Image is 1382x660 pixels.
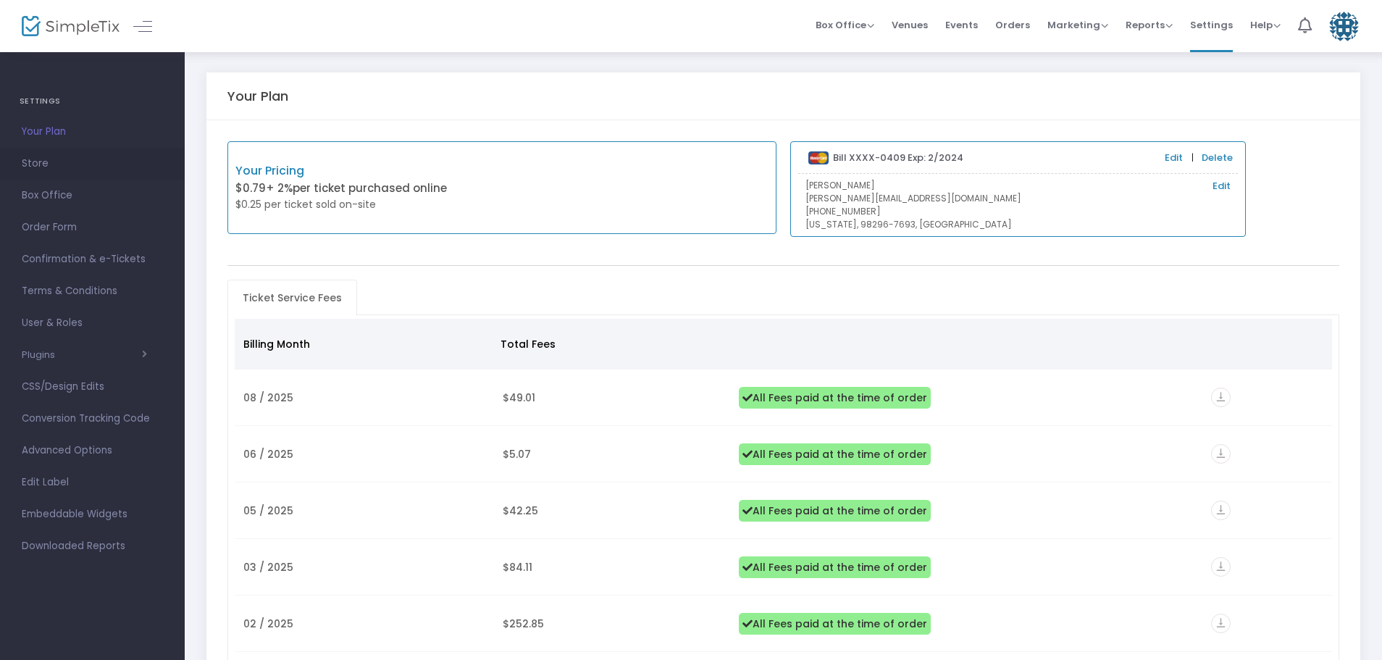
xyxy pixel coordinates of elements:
[739,387,931,409] span: All Fees paid at the time of order
[1211,448,1231,463] a: vertical_align_bottom
[243,447,293,461] span: 06 / 2025
[22,441,163,460] span: Advanced Options
[503,617,544,631] span: $252.85
[805,218,1231,231] p: [US_STATE], 98296-7693, [GEOGRAPHIC_DATA]
[22,377,163,396] span: CSS/Design Edits
[1211,614,1231,633] i: vertical_align_bottom
[739,556,931,578] span: All Fees paid at the time of order
[503,504,538,518] span: $42.25
[22,409,163,428] span: Conversion Tracking Code
[503,390,535,405] span: $49.01
[235,180,502,197] p: $0.79 per ticket purchased online
[739,443,931,465] span: All Fees paid at the time of order
[22,250,163,269] span: Confirmation & e-Tickets
[805,205,1231,218] p: [PHONE_NUMBER]
[20,87,165,116] h4: SETTINGS
[22,122,163,141] span: Your Plan
[1165,151,1183,165] a: Edit
[805,192,1231,205] p: [PERSON_NAME][EMAIL_ADDRESS][DOMAIN_NAME]
[1211,505,1231,519] a: vertical_align_bottom
[243,617,293,631] span: 02 / 2025
[833,151,963,164] b: Bill XXXX-0409 Exp: 2/2024
[1190,7,1233,43] span: Settings
[492,319,726,369] th: Total Fees
[22,505,163,524] span: Embeddable Widgets
[995,7,1030,43] span: Orders
[22,154,163,173] span: Store
[22,282,163,301] span: Terms & Conditions
[235,162,502,180] p: Your Pricing
[243,390,293,405] span: 08 / 2025
[1250,18,1281,32] span: Help
[22,218,163,237] span: Order Form
[1211,392,1231,406] a: vertical_align_bottom
[243,504,293,518] span: 05 / 2025
[739,613,931,635] span: All Fees paid at the time of order
[1211,501,1231,520] i: vertical_align_bottom
[503,560,532,575] span: $84.11
[1213,179,1231,193] a: Edit
[805,179,1231,192] p: [PERSON_NAME]
[234,286,351,309] span: Ticket Service Fees
[945,7,978,43] span: Events
[808,151,829,164] img: mastercard.png
[1047,18,1108,32] span: Marketing
[22,186,163,205] span: Box Office
[22,314,163,333] span: User & Roles
[1211,618,1231,632] a: vertical_align_bottom
[235,197,502,212] p: $0.25 per ticket sold on-site
[816,18,874,32] span: Box Office
[1188,151,1197,165] span: |
[266,180,293,196] span: + 2%
[1211,388,1231,407] i: vertical_align_bottom
[503,447,531,461] span: $5.07
[892,7,928,43] span: Venues
[22,537,163,556] span: Downloaded Reports
[22,473,163,492] span: Edit Label
[1126,18,1173,32] span: Reports
[1202,151,1233,165] a: Delete
[739,500,931,522] span: All Fees paid at the time of order
[1211,444,1231,464] i: vertical_align_bottom
[1211,561,1231,576] a: vertical_align_bottom
[235,319,493,369] th: Billing Month
[227,88,288,104] h5: Your Plan
[1211,557,1231,577] i: vertical_align_bottom
[243,560,293,575] span: 03 / 2025
[22,349,147,361] button: Plugins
